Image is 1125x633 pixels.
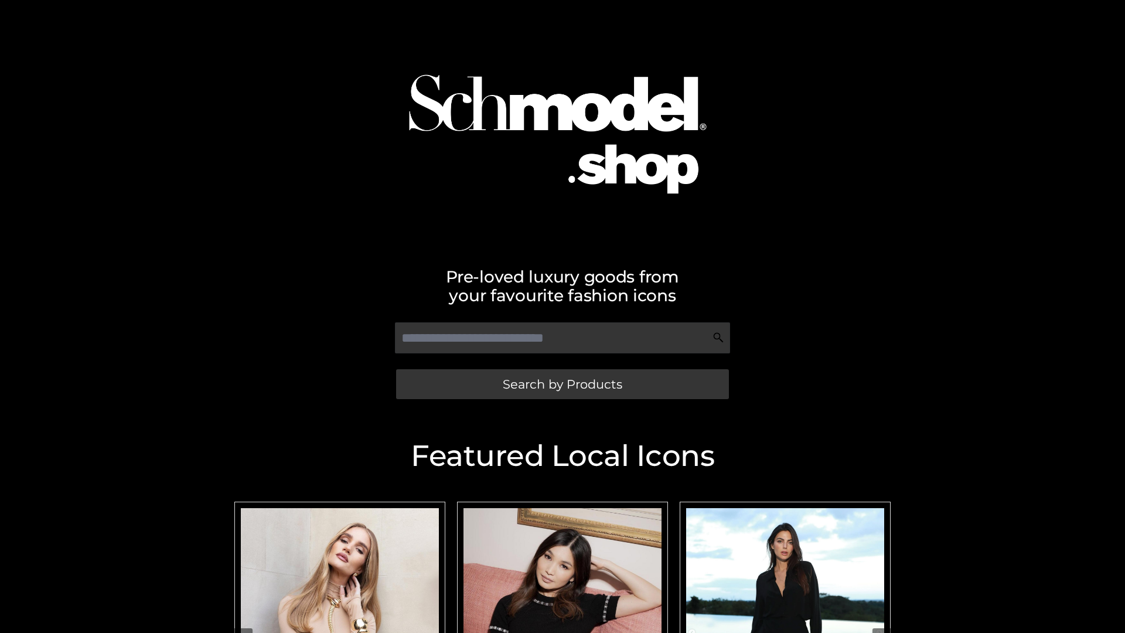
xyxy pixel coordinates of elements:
a: Search by Products [396,369,729,399]
h2: Featured Local Icons​ [229,441,896,471]
h2: Pre-loved luxury goods from your favourite fashion icons [229,267,896,305]
span: Search by Products [503,378,622,390]
img: Search Icon [712,332,724,343]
